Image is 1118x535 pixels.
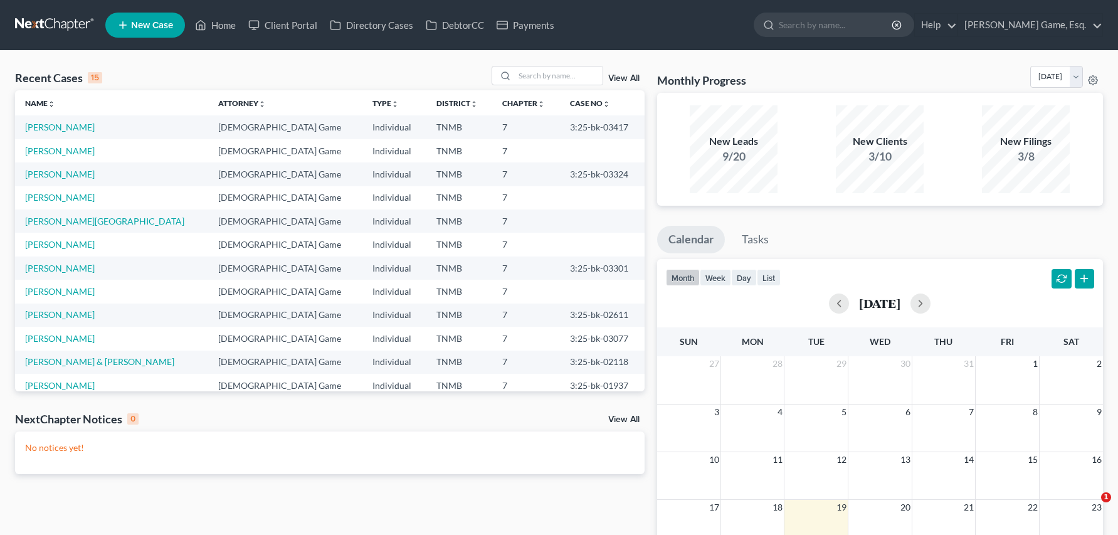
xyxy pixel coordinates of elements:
a: Calendar [657,226,725,253]
td: 3:25-bk-03417 [560,115,645,139]
a: [PERSON_NAME] [25,380,95,391]
a: [PERSON_NAME] [25,263,95,273]
div: New Filings [982,134,1070,149]
td: TNMB [426,280,493,303]
span: 17 [708,500,720,515]
td: 7 [492,115,560,139]
a: Client Portal [242,14,324,36]
td: Individual [362,304,426,327]
a: Chapterunfold_more [502,98,545,108]
td: 3:25-bk-01937 [560,374,645,397]
td: [DEMOGRAPHIC_DATA] Game [208,186,362,209]
div: 9/20 [690,149,778,164]
td: 7 [492,327,560,350]
i: unfold_more [48,100,55,108]
i: unfold_more [470,100,478,108]
a: View All [608,415,640,424]
a: [PERSON_NAME] Game, Esq. [958,14,1102,36]
a: Districtunfold_more [436,98,478,108]
a: Help [915,14,957,36]
div: NextChapter Notices [15,411,139,426]
a: [PERSON_NAME] [25,146,95,156]
td: 7 [492,209,560,233]
td: [DEMOGRAPHIC_DATA] Game [208,209,362,233]
span: 21 [962,500,975,515]
td: [DEMOGRAPHIC_DATA] Game [208,162,362,186]
a: [PERSON_NAME] [25,122,95,132]
td: Individual [362,162,426,186]
a: [PERSON_NAME] [25,333,95,344]
td: 3:25-bk-03324 [560,162,645,186]
div: New Leads [690,134,778,149]
button: month [666,269,700,286]
span: 15 [1026,452,1039,467]
span: 20 [899,500,912,515]
td: 7 [492,257,560,280]
span: 31 [962,356,975,371]
h3: Monthly Progress [657,73,746,88]
td: Individual [362,257,426,280]
a: Tasks [730,226,780,253]
a: [PERSON_NAME] [25,169,95,179]
a: [PERSON_NAME] [25,239,95,250]
div: 15 [88,72,102,83]
td: [DEMOGRAPHIC_DATA] Game [208,115,362,139]
a: View All [608,74,640,83]
td: TNMB [426,186,493,209]
a: Attorneyunfold_more [218,98,266,108]
td: TNMB [426,233,493,256]
a: [PERSON_NAME] & [PERSON_NAME] [25,356,174,367]
td: [DEMOGRAPHIC_DATA] Game [208,139,362,162]
a: Payments [490,14,561,36]
a: [PERSON_NAME][GEOGRAPHIC_DATA] [25,216,184,226]
span: 3 [713,405,720,420]
td: Individual [362,280,426,303]
span: 7 [968,405,975,420]
a: Nameunfold_more [25,98,55,108]
td: [DEMOGRAPHIC_DATA] Game [208,257,362,280]
td: Individual [362,327,426,350]
input: Search by name... [779,13,894,36]
td: Individual [362,186,426,209]
td: TNMB [426,327,493,350]
td: 7 [492,139,560,162]
span: Tue [808,336,825,347]
td: [DEMOGRAPHIC_DATA] Game [208,280,362,303]
td: 7 [492,186,560,209]
span: 12 [835,452,848,467]
button: week [700,269,731,286]
span: 8 [1031,405,1039,420]
button: day [731,269,757,286]
span: 28 [771,356,784,371]
td: [DEMOGRAPHIC_DATA] Game [208,374,362,397]
span: 1 [1101,492,1111,502]
td: TNMB [426,304,493,327]
td: 3:25-bk-02611 [560,304,645,327]
td: 7 [492,280,560,303]
span: 1 [1031,356,1039,371]
h2: [DATE] [859,297,900,310]
span: 5 [840,405,848,420]
td: 7 [492,351,560,374]
span: 27 [708,356,720,371]
span: 19 [835,500,848,515]
td: Individual [362,115,426,139]
td: Individual [362,209,426,233]
td: 3:25-bk-02118 [560,351,645,374]
span: 4 [776,405,784,420]
a: Case Nounfold_more [570,98,610,108]
span: 18 [771,500,784,515]
td: [DEMOGRAPHIC_DATA] Game [208,327,362,350]
i: unfold_more [391,100,399,108]
span: 16 [1090,452,1103,467]
td: [DEMOGRAPHIC_DATA] Game [208,233,362,256]
td: Individual [362,139,426,162]
span: Thu [934,336,952,347]
span: 13 [899,452,912,467]
td: 7 [492,374,560,397]
i: unfold_more [258,100,266,108]
input: Search by name... [515,66,603,85]
span: 22 [1026,500,1039,515]
td: TNMB [426,257,493,280]
td: TNMB [426,209,493,233]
